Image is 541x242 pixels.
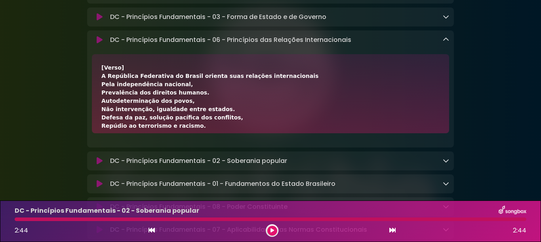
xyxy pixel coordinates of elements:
img: songbox-logo-white.png [499,206,526,216]
span: 2:44 [15,226,28,235]
span: 2:44 [513,226,526,235]
p: DC - Princípios Fundamentais - 02 - Soberania popular [15,206,199,216]
p: DC - Princípios Fundamentais - 06 - Princípios das Relações Internacionais [110,35,351,45]
p: DC - Princípios Fundamentais - 02 - Soberania popular [110,156,287,166]
p: DC - Princípios Fundamentais - 01 - Fundamentos do Estado Brasileiro [110,179,335,189]
p: DC - Princípios Fundamentais - 03 - Forma de Estado e de Governo [110,12,326,22]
